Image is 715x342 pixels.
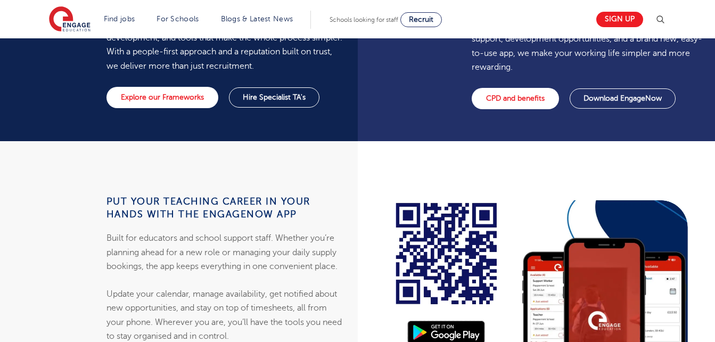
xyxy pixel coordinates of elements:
[229,87,319,108] a: Hire Specialist TA's
[221,15,293,23] a: Blogs & Latest News
[106,231,343,273] p: Built for educators and school support staff. Whether you’re planning ahead for a new role or man...
[596,12,643,27] a: Sign up
[106,196,310,219] strong: Put your teaching career in your hands with the EngageNow app
[409,15,433,23] span: Recruit
[570,88,676,109] a: Download EngageNow
[49,6,91,33] img: Engage Education
[472,88,559,109] a: CPD and benefits
[104,15,135,23] a: Find jobs
[400,12,442,27] a: Recruit
[330,16,398,23] span: Schools looking for staff
[157,15,199,23] a: For Schools
[106,87,218,108] a: Explore our Frameworks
